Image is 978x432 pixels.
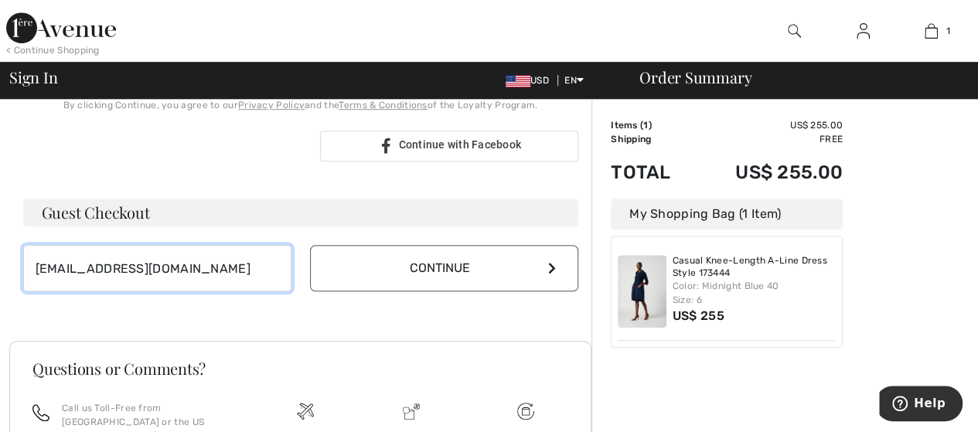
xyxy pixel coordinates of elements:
[618,255,666,328] img: Casual Knee-Length A-Line Dress Style 173444
[32,361,568,376] h3: Questions or Comments?
[857,22,870,40] img: My Info
[946,24,949,38] span: 1
[506,75,555,86] span: USD
[898,22,965,40] a: 1
[506,75,530,87] img: US Dollar
[6,12,116,43] img: 1ère Avenue
[238,100,305,111] a: Privacy Policy
[310,245,578,291] button: Continue
[611,132,693,146] td: Shipping
[611,146,693,199] td: Total
[844,22,882,41] a: Sign In
[693,118,843,132] td: US$ 255.00
[403,403,420,420] img: Delivery is a breeze since we pay the duties!
[297,403,314,420] img: Free shipping on orders over $99
[517,403,534,420] img: Free shipping on orders over $99
[879,386,963,424] iframe: Opens a widget where you can find more information
[23,199,578,226] h3: Guest Checkout
[6,43,100,57] div: < Continue Shopping
[643,120,648,131] span: 1
[320,131,578,162] a: Continue with Facebook
[9,70,57,85] span: Sign In
[693,146,843,199] td: US$ 255.00
[788,22,801,40] img: search the website
[611,118,693,132] td: Items ( )
[339,100,427,111] a: Terms & Conditions
[673,255,837,279] a: Casual Knee-Length A-Line Dress Style 173444
[564,75,584,86] span: EN
[32,404,49,421] img: call
[611,199,843,230] div: My Shopping Bag (1 Item)
[398,138,521,151] span: Continue with Facebook
[621,70,969,85] div: Order Summary
[23,245,291,291] input: E-mail
[15,129,315,163] iframe: Sign in with Google Button
[673,279,837,307] div: Color: Midnight Blue 40 Size: 6
[693,132,843,146] td: Free
[925,22,938,40] img: My Bag
[673,308,724,323] span: US$ 255
[23,98,578,112] div: By clicking Continue, you agree to our and the of the Loyalty Program.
